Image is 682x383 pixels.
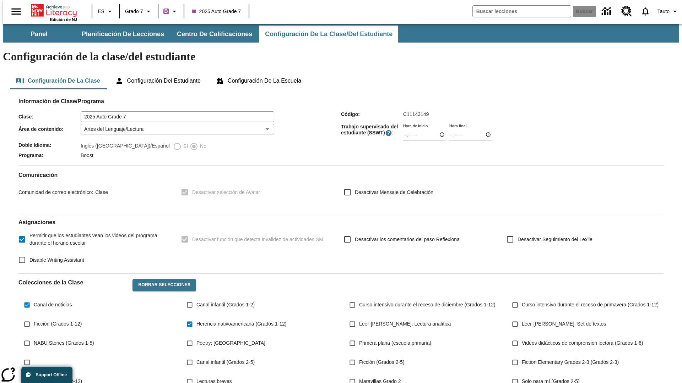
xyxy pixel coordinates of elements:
span: Edición de NJ [50,17,77,22]
button: El Tiempo Supervisado de Trabajo Estudiantil es el período durante el cual los estudiantes pueden... [385,129,392,137]
span: C11143149 [403,111,429,117]
div: Asignaciones [18,219,664,267]
button: Configuración de la clase/del estudiante [259,26,398,43]
input: Buscar campo [473,6,571,17]
button: Support Offline [21,367,72,383]
button: Grado: Grado 7, Elige un grado [122,5,156,18]
span: Desactivar los comentarios del paso Reflexiona [355,236,460,243]
span: Canal infantil (Grados 1-2) [196,301,255,309]
span: Disable Writing Assistant [29,256,84,264]
span: Clase [93,189,108,195]
h2: Información de Clase/Programa [18,98,664,105]
span: Área de contenido : [18,126,81,132]
button: Lenguaje: ES, Selecciona un idioma [94,5,117,18]
span: Support Offline [36,372,67,377]
h2: Asignaciones [18,219,664,226]
span: Programa : [18,152,81,158]
button: Centro de calificaciones [171,26,258,43]
div: Comunicación [18,172,664,207]
span: Ficción (Grados 2-5) [359,359,405,366]
span: 2025 Auto Grade 7 [192,8,241,15]
span: Leer-[PERSON_NAME]: Set de textos [522,320,606,328]
input: Clase [81,111,274,122]
h1: Configuración de la clase/del estudiante [3,50,679,63]
div: Información de Clase/Programa [18,105,664,160]
span: Configuración de la clase/del estudiante [265,30,393,38]
span: Trabajo supervisado del estudiante (SSWT) : [341,124,403,137]
span: Poetry: [GEOGRAPHIC_DATA] [196,339,265,347]
a: Centro de información [597,2,617,21]
span: Videos didácticos de comprensión lectora (Grados 1-6) [522,339,643,347]
span: Curso intensivo durante el receso de diciembre (Grados 1-12) [359,301,496,309]
span: Fiction Elementary Grades 2-3 (Grados 2-3) [522,359,619,366]
span: Planificación de lecciones [82,30,164,38]
span: Leer-[PERSON_NAME]: Lectura analítica [359,320,451,328]
span: Herencia nativoamericana (Grados 1-12) [196,320,287,328]
button: Abrir el menú lateral [6,1,27,22]
button: Planificación de lecciones [76,26,170,43]
span: Grado 7 [125,8,143,15]
button: Perfil/Configuración [655,5,682,18]
span: Comunidad de correo electrónico : [18,189,93,195]
h2: Colecciones de la Clase [18,279,127,286]
button: Boost El color de la clase es morado/púrpura. Cambiar el color de la clase. [161,5,182,18]
span: Canal infantil (Grados 2-5) [196,359,255,366]
a: Portada [31,3,77,17]
button: Configuración de la clase [10,72,106,89]
span: Clase : [18,114,81,120]
span: Primera plana (escuela primaria) [359,339,431,347]
a: Notificaciones [636,2,655,21]
span: Desactivar función que detecta invalidez de actividades SM [192,236,323,243]
span: Centro de calificaciones [177,30,252,38]
span: Ficción (Grados 1-12) [34,320,82,328]
span: Desactivar selección de Avatar [192,189,260,196]
span: Canal de noticias [34,301,72,309]
div: Portada [31,2,77,22]
span: Sí [182,143,188,150]
button: Configuración del estudiante [109,72,206,89]
span: Doble Idioma : [18,142,81,148]
a: Centro de recursos, Se abrirá en una pestaña nueva. [617,2,636,21]
label: Hora final [449,123,466,128]
span: Curso intensivo durante el receso de primavera (Grados 1-12) [522,301,659,309]
button: Borrar selecciones [132,279,196,291]
button: Configuración de la escuela [210,72,307,89]
label: Hora de inicio [403,123,428,128]
div: Configuración de la clase/del estudiante [10,72,672,89]
span: No [198,143,206,150]
span: Desactivar Mensaje de Celebración [355,189,433,196]
span: NABU Stories (Grados 1-5) [34,339,94,347]
span: Boost [81,152,93,158]
div: Subbarra de navegación [3,26,399,43]
span: Permitir que los estudiantes vean los videos del programa durante el horario escolar [29,232,170,247]
span: Desactivar Seguimiento del Lexile [518,236,592,243]
span: Código : [341,111,403,117]
span: Panel [31,30,48,38]
div: Subbarra de navegación [3,24,679,43]
span: ES [98,8,104,15]
span: Tauto [657,8,670,15]
h2: Comunicación [18,172,664,178]
div: Artes del Lenguaje/Lectura [81,124,274,134]
button: Panel [4,26,75,43]
label: Inglés ([GEOGRAPHIC_DATA])/Español [81,142,170,151]
span: B [164,7,168,16]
